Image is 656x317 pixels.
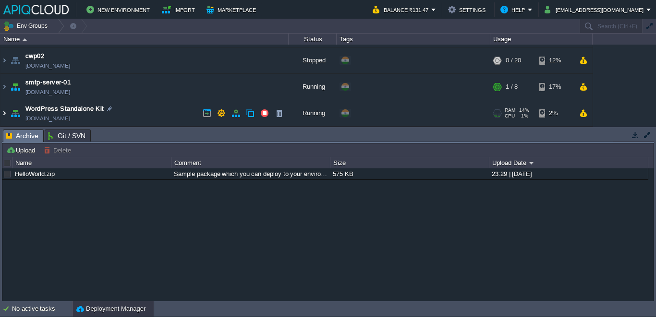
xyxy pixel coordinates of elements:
button: New Environment [86,4,153,15]
img: AMDAwAAAACH5BAEAAAAALAAAAAABAAEAAAICRAEAOw== [0,100,8,126]
span: RAM [505,107,515,113]
img: AMDAwAAAACH5BAEAAAAALAAAAAABAAEAAAICRAEAOw== [9,100,22,126]
div: Upload Date [490,157,648,168]
div: Tags [337,34,490,45]
button: Marketplace [207,4,259,15]
div: Status [289,34,336,45]
div: Running [289,100,337,126]
span: [DOMAIN_NAME] [25,87,70,97]
span: 14% [519,107,529,113]
button: Balance ₹131.47 [373,4,431,15]
button: Import [162,4,198,15]
a: [DOMAIN_NAME] [25,114,70,123]
button: Help [500,4,528,15]
div: Stopped [289,47,337,73]
button: [EMAIL_ADDRESS][DOMAIN_NAME] [545,4,646,15]
div: 23:29 | [DATE] [489,168,647,179]
img: APIQCloud [3,5,69,14]
div: 2% [539,100,571,126]
span: [DOMAIN_NAME] [25,61,70,70]
img: AMDAwAAAACH5BAEAAAAALAAAAAABAAEAAAICRAEAOw== [9,47,22,73]
span: Git / SVN [48,130,85,141]
button: Upload [6,146,38,154]
span: CPU [505,113,515,119]
div: 17% [539,74,571,100]
span: 1% [519,113,528,119]
img: AMDAwAAAACH5BAEAAAAALAAAAAABAAEAAAICRAEAOw== [0,74,8,100]
a: cwp02 [25,51,44,61]
span: Archive [6,130,38,142]
button: Deployment Manager [76,304,146,314]
img: AMDAwAAAACH5BAEAAAAALAAAAAABAAEAAAICRAEAOw== [23,38,27,41]
div: Running [289,74,337,100]
img: AMDAwAAAACH5BAEAAAAALAAAAAABAAEAAAICRAEAOw== [9,74,22,100]
div: Sample package which you can deploy to your environment. Feel free to delete and upload a package... [171,168,329,179]
div: Usage [491,34,592,45]
div: No active tasks [12,301,72,317]
div: 575 KB [330,168,488,179]
a: smtp-server-01 [25,78,71,87]
div: 0 / 20 [506,47,521,73]
button: Env Groups [3,19,51,33]
button: Settings [448,4,488,15]
button: Delete [44,146,74,154]
div: 12% [539,47,571,73]
div: Name [13,157,171,168]
a: HelloWorld.zip [15,170,55,177]
div: Comment [172,157,330,168]
a: WordPress Standalone Kit [25,104,104,114]
div: Name [1,34,288,45]
div: 1 / 8 [506,74,518,100]
div: Size [331,157,489,168]
img: AMDAwAAAACH5BAEAAAAALAAAAAABAAEAAAICRAEAOw== [0,47,8,73]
